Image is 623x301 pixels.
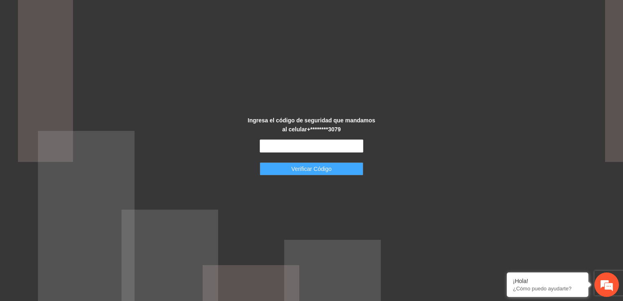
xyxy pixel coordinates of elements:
strong: Ingresa el código de seguridad que mandamos al celular +********3079 [248,117,376,133]
button: Verificar Código [260,162,364,175]
textarea: Escriba su mensaje y pulse “Intro” [4,208,155,237]
div: ¡Hola! [513,278,582,284]
p: ¿Cómo puedo ayudarte? [513,286,582,292]
div: Chatee con nosotros ahora [42,42,137,52]
span: Estamos en línea. [47,102,113,184]
span: Verificar Código [292,164,332,173]
div: Minimizar ventana de chat en vivo [134,4,153,24]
